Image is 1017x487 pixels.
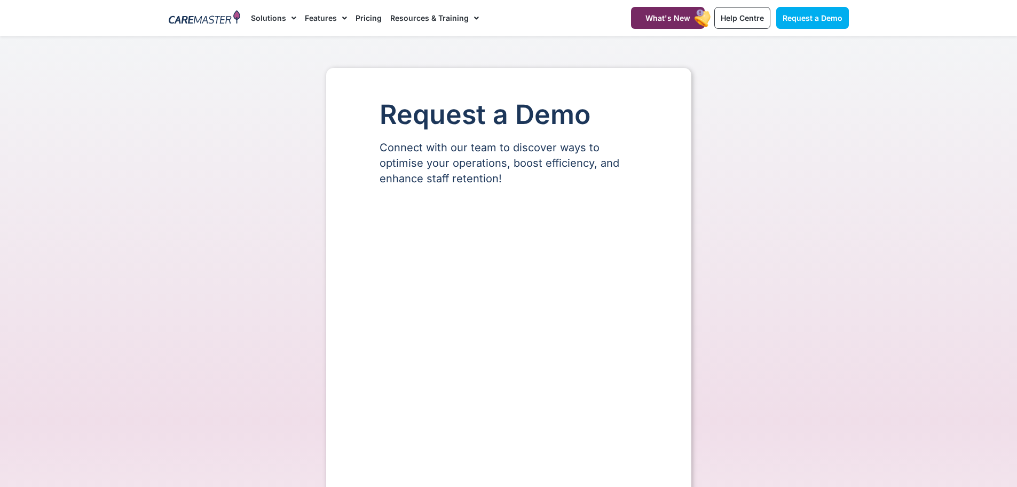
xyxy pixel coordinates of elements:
[169,10,241,26] img: CareMaster Logo
[783,13,842,22] span: Request a Demo
[645,13,690,22] span: What's New
[776,7,849,29] a: Request a Demo
[721,13,764,22] span: Help Centre
[714,7,770,29] a: Help Centre
[380,140,638,187] p: Connect with our team to discover ways to optimise your operations, boost efficiency, and enhance...
[380,100,638,129] h1: Request a Demo
[631,7,705,29] a: What's New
